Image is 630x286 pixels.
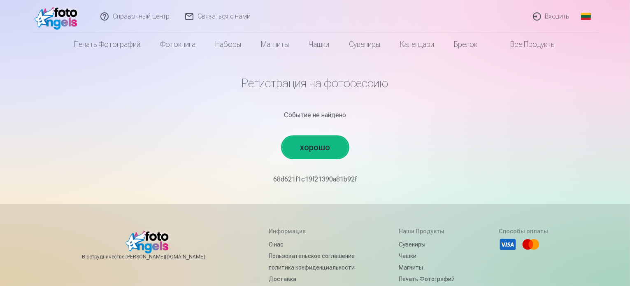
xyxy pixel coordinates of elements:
font: 68d621f1c19f21390a81b92f￼￼ [273,175,357,183]
a: Сувениры [399,239,455,250]
font: Все продукты [511,40,556,49]
font: Наши продукты [399,228,444,235]
a: политика конфиденциальности [269,262,355,273]
a: Чашки [299,33,339,56]
font: В сотрудничестве [PERSON_NAME] [82,254,165,260]
font: Справочный центр [113,12,170,20]
a: Наборы [206,33,251,56]
a: хорошо [282,137,348,158]
font: Сувениры [399,241,425,248]
font: Способы оплаты [499,228,548,235]
font: Связаться с нами [198,12,251,20]
font: Доставка [269,276,296,282]
a: О нас [269,239,355,250]
font: Чашки [309,40,330,49]
font: Брелок [454,40,478,49]
font: Печать фотографий [74,40,141,49]
a: Сувениры [339,33,391,56]
font: Магниты [261,40,289,49]
a: [DOMAIN_NAME] [165,253,225,260]
a: Магниты [399,262,455,273]
font: Печать фотографий [399,276,455,282]
font: Пользовательское соглашение [269,253,355,259]
font: хорошо [300,142,330,152]
font: Наборы [216,40,242,49]
font: О нас [269,241,284,248]
font: Фотокнига [160,40,196,49]
font: Регистрация на фотосессию [242,76,388,90]
a: Магниты [251,33,299,56]
font: политика конфиденциальности [269,264,355,271]
font: Сувениры [349,40,381,49]
font: Информация [269,228,306,235]
font: Входить [545,12,570,20]
font: Магниты [399,264,423,271]
font: Событие не найдено [284,111,346,119]
a: Печать фотографий [399,273,455,285]
a: Брелок [444,33,488,56]
a: Печать фотографий [65,33,151,56]
a: Все продукты [488,33,566,56]
a: Фотокнига [151,33,206,56]
font: Чашки [399,253,416,259]
font: [DOMAIN_NAME] [165,254,205,260]
a: Календари [391,33,444,56]
img: /fa2 [35,3,82,30]
a: Доставка [269,273,355,285]
a: Чашки [399,250,455,262]
font: Календари [400,40,435,49]
a: Пользовательское соглашение [269,250,355,262]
